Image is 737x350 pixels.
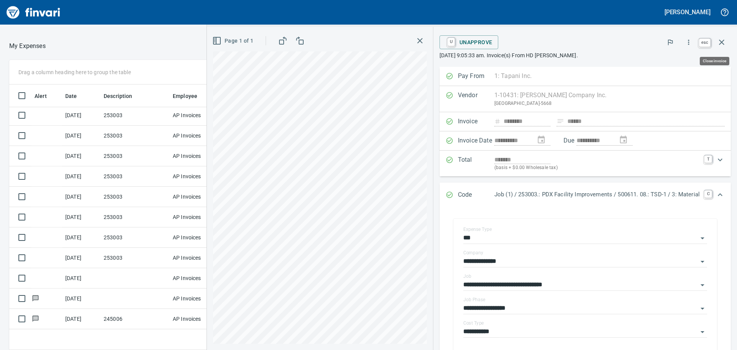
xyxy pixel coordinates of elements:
[31,316,40,321] span: Has messages
[697,280,708,290] button: Open
[494,164,700,172] p: (basis + $0.00 Wholesale tax)
[440,35,499,49] button: UUnapprove
[173,91,197,101] span: Employee
[18,68,131,76] p: Drag a column heading here to group the table
[664,8,711,16] h5: [PERSON_NAME]
[463,297,485,302] label: Job Phase
[663,6,712,18] button: [PERSON_NAME]
[104,91,142,101] span: Description
[440,151,731,176] div: Expand
[211,34,256,48] button: Page 1 of 1
[697,327,708,337] button: Open
[170,309,227,329] td: AP Invoices
[680,34,697,51] button: More
[494,190,700,199] p: Job (1) / 253003.: PDX Facility Improvements / 500611. 08.: TSD-1 / 3: Material
[458,155,494,172] p: Total
[446,36,492,49] span: Unapprove
[5,3,62,22] img: Finvari
[62,227,101,248] td: [DATE]
[101,126,170,146] td: 253003
[9,41,46,51] p: My Expenses
[35,91,57,101] span: Alert
[458,190,494,200] p: Code
[170,268,227,289] td: AP Invoices
[440,51,731,59] p: [DATE] 9:05:33 am. Invoice(s) From HD [PERSON_NAME].
[704,190,712,198] a: C
[104,91,132,101] span: Description
[62,268,101,289] td: [DATE]
[170,187,227,207] td: AP Invoices
[31,296,40,301] span: Has messages
[65,91,77,101] span: Date
[697,233,708,244] button: Open
[440,182,731,208] div: Expand
[62,146,101,166] td: [DATE]
[101,146,170,166] td: 253003
[62,248,101,268] td: [DATE]
[62,289,101,309] td: [DATE]
[65,91,87,101] span: Date
[463,321,484,325] label: Cost Type
[62,105,101,126] td: [DATE]
[699,38,711,47] a: esc
[170,105,227,126] td: AP Invoices
[101,227,170,248] td: 253003
[62,187,101,207] td: [DATE]
[101,105,170,126] td: 253003
[214,36,253,46] span: Page 1 of 1
[463,227,492,232] label: Expense Type
[35,91,47,101] span: Alert
[101,166,170,187] td: 253003
[62,309,101,329] td: [DATE]
[463,274,471,279] label: Job
[62,166,101,187] td: [DATE]
[62,126,101,146] td: [DATE]
[101,187,170,207] td: 253003
[62,207,101,227] td: [DATE]
[173,91,207,101] span: Employee
[448,38,455,46] a: U
[697,303,708,314] button: Open
[662,34,679,51] button: Flag
[101,207,170,227] td: 253003
[170,126,227,146] td: AP Invoices
[170,166,227,187] td: AP Invoices
[170,207,227,227] td: AP Invoices
[170,146,227,166] td: AP Invoices
[170,227,227,248] td: AP Invoices
[697,256,708,267] button: Open
[170,248,227,268] td: AP Invoices
[463,250,483,255] label: Company
[101,248,170,268] td: 253003
[704,155,712,163] a: T
[170,289,227,309] td: AP Invoices
[9,41,46,51] nav: breadcrumb
[101,309,170,329] td: 245006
